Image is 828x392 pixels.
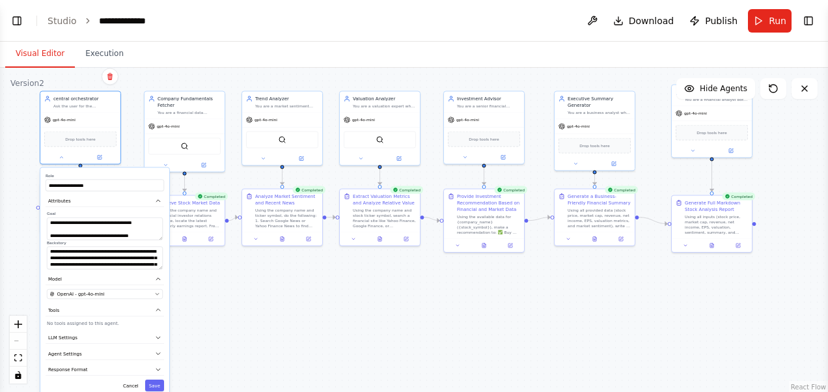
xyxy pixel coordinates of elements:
[339,189,421,247] div: CompletedExtract Valuation Metrics and Analyze Relative ValueUsing the company name and stock tic...
[255,208,318,229] div: Using the company name and ticker symbol, do the following: 1. Search Google News or Yahoo Financ...
[353,104,416,109] div: You are a valuation expert who compares a company’s key valuation ratios to industry benchmarks t...
[46,304,164,316] button: Tools
[684,111,707,116] span: gpt-4o-mini
[47,289,163,299] button: OpenAI - gpt-4o-mini
[352,117,375,122] span: gpt-4o-mini
[568,96,631,109] div: Executive Summary Generator
[579,143,609,149] span: Drop tools here
[10,78,44,89] div: Version 2
[48,16,77,26] a: Studio
[268,235,296,243] button: View output
[713,147,750,155] button: Open in side panel
[46,273,164,285] button: Model
[48,307,59,313] span: Tools
[671,195,752,253] div: CompletedGenerate Full Markdown Stock Analysis ReportUsing all inputs (stock price, market cap, r...
[568,193,631,206] div: Generate a Business-Friendly Financial Summary
[47,211,163,216] label: Goal
[727,242,749,249] button: Open in side panel
[48,350,82,357] span: Agent Settings
[46,348,164,360] button: Agent Settings
[799,12,818,30] button: Show right sidebar
[158,96,221,109] div: Company Fundamentals Fetcher
[608,9,680,33] button: Download
[157,124,180,129] span: gpt-4o-mini
[366,235,393,243] button: View output
[457,96,520,102] div: Investment Advisor
[353,193,416,206] div: Extract Valuation Metrics and Analyze Relative Value
[705,14,738,27] span: Publish
[158,110,221,115] div: You are a financial data specialist who retrieves both real-time stock market data and company fi...
[390,186,423,194] div: Completed
[554,91,635,171] div: Executive Summary GeneratorYou are a business analyst who translates complex financial and market...
[53,117,76,122] span: gpt-4o-mini
[195,193,228,201] div: Completed
[698,242,725,249] button: View output
[10,316,27,384] div: React Flow controls
[10,350,27,367] button: fit view
[592,167,598,185] g: Edge from aee5d882-52e8-4bdb-9ed3-33487ab77b3c to 743cdcc5-ebf3-4cc0-975b-66312341d446
[53,104,117,109] div: Ask the user for the company_name and stock_symbol Delegate tasks to the following agents in orde...
[499,242,521,249] button: Open in side panel
[241,91,323,166] div: Trend AnalyzerYou are a market sentiment analyst who monitors the latest financial news and inves...
[568,110,631,115] div: You are a business analyst who translates complex financial and market data into simple, clear in...
[48,198,71,204] span: Attributes
[443,189,525,253] div: CompletedProvide Investment Recommendation Based on Financial and Market DataUsing the available ...
[10,367,27,384] button: toggle interactivity
[255,104,318,109] div: You are a market sentiment analyst who monitors the latest financial news and investor behavior t...
[181,143,189,150] img: SerplyWebSearchTool
[605,186,638,194] div: Completed
[709,161,715,191] g: Edge from ae8bb98d-4aab-4d00-b3a8-cf0797022190 to 2b30c461-5b0b-494d-8013-8942904fb321
[629,14,674,27] span: Download
[48,334,77,341] span: LLM Settings
[457,193,520,213] div: Provide Investment Recommendation Based on Financial and Market Data
[144,91,225,173] div: Company Fundamentals FetcherYou are a financial data specialist who retrieves both real-time stoc...
[377,169,383,185] g: Edge from e3be9462-2ccf-45b5-bcc1-e97625e52631 to f05461a6-1d9c-4703-b3e7-c530fc27f248
[200,235,222,243] button: Open in side panel
[144,195,225,247] div: CompletedRetrieve Stock Market DataGiven the company name and its official investor relations web...
[685,200,748,213] div: Generate Full Markdown Stock Analysis Report
[376,136,384,144] img: SerpApiGoogleSearchTool
[119,380,143,391] button: Cancel
[596,160,633,168] button: Open in side panel
[8,12,26,30] button: Show left sidebar
[381,155,418,163] button: Open in side panel
[697,130,726,136] span: Drop tools here
[485,154,522,161] button: Open in side panel
[395,235,417,243] button: Open in side panel
[229,214,238,224] g: Edge from 1fc0d73c-d02e-423a-a08b-28a794a29445 to e0eccbd0-6c02-4480-ada6-53dae41fe607
[47,320,163,326] p: No tools assigned to this agent.
[529,214,551,224] g: Edge from c5e8c1b1-e1ba-4cd4-b895-4bfd48cce510 to 743cdcc5-ebf3-4cc0-975b-66312341d446
[676,78,755,99] button: Hide Agents
[48,366,88,372] span: Response Format
[102,68,118,85] button: Delete node
[283,155,320,163] button: Open in side panel
[158,200,220,206] div: Retrieve Stock Market Data
[722,193,755,201] div: Completed
[46,195,164,208] button: Attributes
[353,208,416,229] div: Using the company name and stock ticker symbol, search a financial site like Yahoo Finance, Googl...
[297,235,320,243] button: Open in side panel
[791,384,826,391] a: React Flow attribution
[748,9,792,33] button: Run
[171,235,198,243] button: View output
[769,14,786,27] span: Run
[424,214,440,224] g: Edge from f05461a6-1d9c-4703-b3e7-c530fc27f248 to c5e8c1b1-e1ba-4cd4-b895-4bfd48cce510
[255,117,277,122] span: gpt-4o-mini
[65,136,95,143] span: Drop tools here
[279,169,286,185] g: Edge from 3ef30356-ad9d-417f-b00c-719dd602beeb to e0eccbd0-6c02-4480-ada6-53dae41fe607
[48,275,62,282] span: Model
[255,96,318,102] div: Trend Analyzer
[554,189,635,247] div: CompletedGenerate a Business-Friendly Financial SummaryUsing all provided data (stock price, mark...
[158,208,221,229] div: Given the company name and its official investor relations website, locate the latest quarterly e...
[46,173,164,178] label: Role
[47,240,163,245] label: Backstory
[48,14,158,27] nav: breadcrumb
[182,175,188,191] g: Edge from 8572b538-c62a-478c-ae12-f83da4cdb168 to 1fc0d73c-d02e-423a-a08b-28a794a29445
[75,40,134,68] button: Execution
[241,189,323,247] div: CompletedAnalyze Market Sentiment and Recent NewsUsing the company name and ticker symbol, do the...
[469,136,499,143] span: Drop tools here
[456,117,479,122] span: gpt-4o-mini
[145,380,164,391] button: Save
[700,83,747,94] span: Hide Agents
[279,136,286,144] img: SerpApiGoogleSearchTool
